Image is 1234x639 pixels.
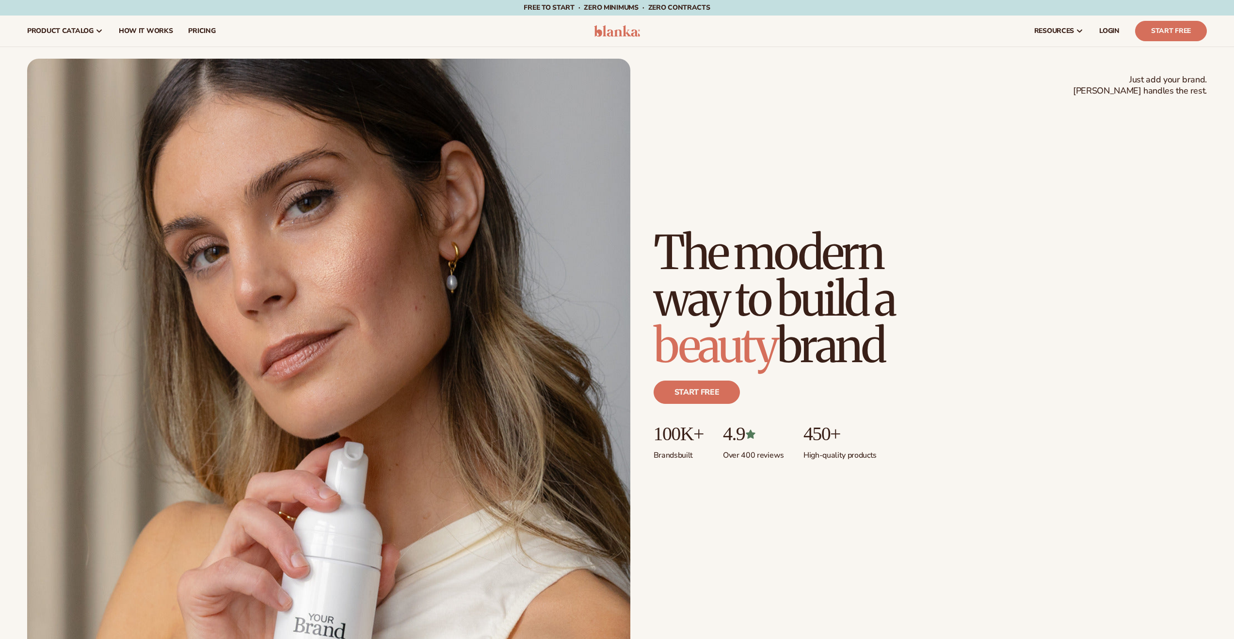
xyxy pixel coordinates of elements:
a: pricing [180,16,223,47]
span: resources [1034,27,1074,35]
a: product catalog [19,16,111,47]
span: LOGIN [1099,27,1120,35]
span: pricing [188,27,215,35]
p: Brands built [654,445,704,461]
p: 100K+ [654,423,704,445]
span: How It Works [119,27,173,35]
a: LOGIN [1091,16,1127,47]
span: Free to start · ZERO minimums · ZERO contracts [524,3,710,12]
h1: The modern way to build a brand [654,229,964,369]
a: Start free [654,381,740,404]
a: How It Works [111,16,181,47]
img: logo [594,25,640,37]
p: 4.9 [723,423,784,445]
p: Over 400 reviews [723,445,784,461]
p: 450+ [803,423,877,445]
span: product catalog [27,27,94,35]
a: resources [1026,16,1091,47]
p: High-quality products [803,445,877,461]
a: Start Free [1135,21,1207,41]
span: Just add your brand. [PERSON_NAME] handles the rest. [1073,74,1207,97]
span: beauty [654,317,777,375]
